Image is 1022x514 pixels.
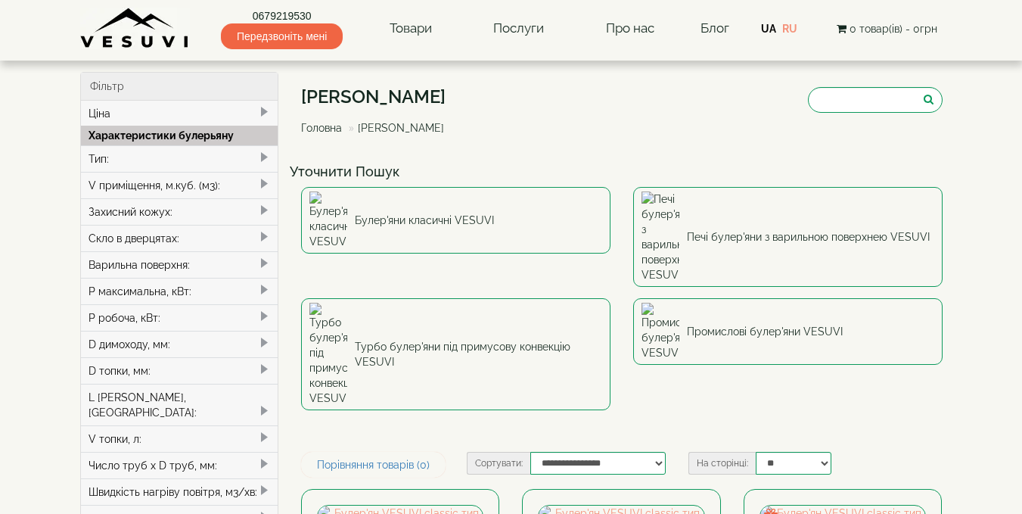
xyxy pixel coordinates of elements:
[81,304,278,331] div: P робоча, кВт:
[81,101,278,126] div: Ціна
[850,23,937,35] span: 0 товар(ів) - 0грн
[301,298,610,410] a: Турбо булер'яни під примусову конвекцію VESUVI Турбо булер'яни під примусову конвекцію VESUVI
[641,303,679,360] img: Промислові булер'яни VESUVI
[81,126,278,145] div: Характеристики булерьяну
[80,8,190,49] img: Завод VESUVI
[309,303,347,406] img: Турбо булер'яни під примусову конвекцію VESUVI
[641,192,679,282] img: Печі булер'яни з варильною поверхнею VESUVI
[81,73,278,101] div: Фільтр
[290,164,954,179] h4: Уточнити Пошук
[633,187,943,287] a: Печі булер'яни з варильною поверхнею VESUVI Печі булер'яни з варильною поверхнею VESUVI
[345,120,444,136] li: [PERSON_NAME]
[782,23,797,35] a: RU
[81,145,278,172] div: Тип:
[81,251,278,278] div: Варильна поверхня:
[81,357,278,384] div: D топки, мм:
[301,187,610,254] a: Булер'яни класичні VESUVI Булер'яни класичні VESUVI
[81,198,278,225] div: Захисний кожух:
[81,384,278,425] div: L [PERSON_NAME], [GEOGRAPHIC_DATA]:
[81,331,278,357] div: D димоходу, мм:
[301,87,455,107] h1: [PERSON_NAME]
[688,452,756,475] label: На сторінці:
[81,452,278,478] div: Число труб x D труб, мм:
[700,20,729,36] a: Блог
[81,225,278,251] div: Скло в дверцятах:
[832,20,942,37] button: 0 товар(ів) - 0грн
[221,23,343,49] span: Передзвоніть мені
[374,11,447,46] a: Товари
[309,192,347,249] img: Булер'яни класичні VESUVI
[81,478,278,505] div: Швидкість нагріву повітря, м3/хв:
[761,23,776,35] a: UA
[633,298,943,365] a: Промислові булер'яни VESUVI Промислові булер'яни VESUVI
[81,425,278,452] div: V топки, л:
[301,122,342,134] a: Головна
[591,11,669,46] a: Про нас
[301,452,446,478] a: Порівняння товарів (0)
[467,452,530,475] label: Сортувати:
[81,172,278,198] div: V приміщення, м.куб. (м3):
[81,278,278,304] div: P максимальна, кВт:
[478,11,559,46] a: Послуги
[221,8,343,23] a: 0679219530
